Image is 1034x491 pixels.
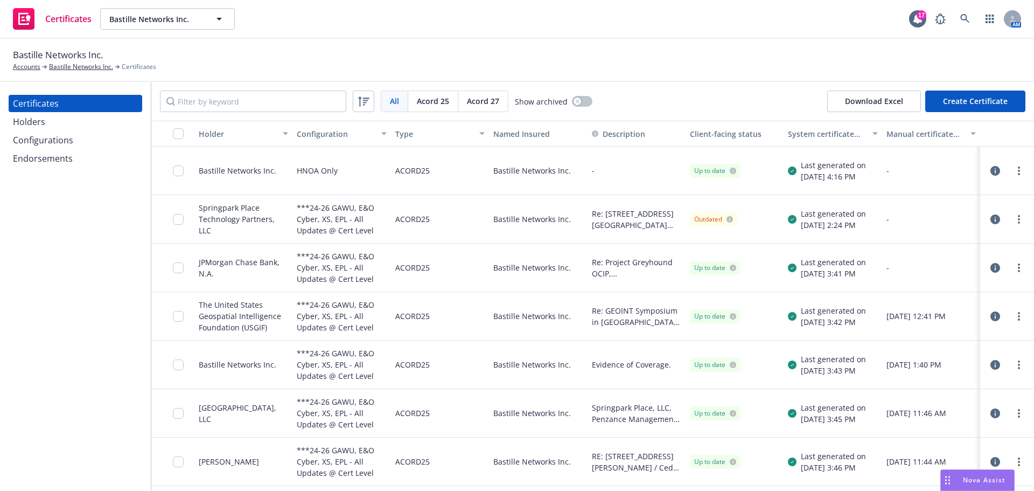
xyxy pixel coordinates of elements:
[173,359,184,370] input: Toggle Row Selected
[827,91,921,112] span: Download Excel
[49,62,113,72] a: Bastille Networks Inc.
[801,365,866,376] div: [DATE] 3:43 PM
[489,244,587,292] div: Bastille Networks Inc.
[395,444,430,479] div: ACORD25
[489,195,587,244] div: Bastille Networks Inc.
[690,128,779,140] div: Client-facing status
[694,457,736,467] div: Up to date
[788,128,865,140] div: System certificate last generated
[1012,455,1025,468] a: more
[13,62,40,72] a: Accounts
[930,8,951,30] a: Report a Bug
[592,208,681,231] button: Re: [STREET_ADDRESS][GEOGRAPHIC_DATA] Place Technology Partners, LLC is included as an additional...
[886,262,976,273] div: -
[592,165,595,176] button: -
[963,475,1005,485] span: Nova Assist
[489,121,587,147] button: Named Insured
[979,8,1001,30] a: Switch app
[13,48,103,62] span: Bastille Networks Inc.
[694,166,736,176] div: Up to date
[297,396,386,431] div: ***24-26 GAWU, E&O Cyber, XS, EPL - All Updates @ Cert Level
[173,311,184,322] input: Toggle Row Selected
[297,347,386,382] div: ***24-26 GAWU, E&O Cyber, XS, EPL - All Updates @ Cert Level
[199,359,276,370] div: Bastille Networks Inc.
[801,451,866,462] div: Last generated on
[801,171,866,182] div: [DATE] 4:16 PM
[489,341,587,389] div: Bastille Networks Inc.
[801,462,866,473] div: [DATE] 3:46 PM
[882,121,980,147] button: Manual certificate last generated
[489,292,587,341] div: Bastille Networks Inc.
[940,469,1015,491] button: Nova Assist
[395,202,430,237] div: ACORD25
[417,95,449,107] span: Acord 25
[1012,407,1025,420] a: more
[109,13,202,25] span: Bastille Networks Inc.
[801,257,866,268] div: Last generated on
[297,153,338,188] div: HNOA Only
[592,257,681,279] button: Re: Project Greyhound OCIP, [STREET_ADDRESS]. JPMorgan Chase Bank, N.A., JPMorgan Chase & Co., Ti...
[592,359,671,370] span: Evidence of Coverage.
[686,121,784,147] button: Client-facing status
[801,354,866,365] div: Last generated on
[592,402,681,425] button: Springpark Place, LLC, Penzance Management, LLC and CIBC Bank USA are included as Additional Insu...
[122,62,156,72] span: Certificates
[395,250,430,285] div: ACORD25
[886,128,964,140] div: Manual certificate last generated
[395,396,430,431] div: ACORD25
[467,95,499,107] span: Acord 27
[395,347,430,382] div: ACORD25
[390,95,399,107] span: All
[801,413,866,425] div: [DATE] 3:45 PM
[199,202,288,236] div: Springpark Place Technology Partners, LLC
[292,121,390,147] button: Configuration
[45,15,92,23] span: Certificates
[886,456,976,467] div: [DATE] 11:44 AM
[13,150,73,167] div: Endorsements
[694,215,733,224] div: Outdated
[199,165,276,176] div: Bastille Networks Inc.
[1012,261,1025,274] a: more
[801,160,866,171] div: Last generated on
[1012,213,1025,226] a: more
[694,409,736,418] div: Up to date
[515,96,568,107] span: Show archived
[173,408,184,419] input: Toggle Row Selected
[1012,164,1025,177] a: more
[489,438,587,486] div: Bastille Networks Inc.
[801,268,866,279] div: [DATE] 3:41 PM
[13,113,45,130] div: Holders
[801,208,866,219] div: Last generated on
[489,147,587,195] div: Bastille Networks Inc.
[100,8,235,30] button: Bastille Networks Inc.
[801,305,866,316] div: Last generated on
[694,263,736,273] div: Up to date
[9,150,142,167] a: Endorsements
[592,451,681,473] button: RE: [STREET_ADDRESS] [PERSON_NAME] / Cedar Associates is included as an additional insured as req...
[925,91,1025,112] button: Create Certificate
[801,316,866,328] div: [DATE] 3:42 PM
[1012,358,1025,371] a: more
[297,444,386,479] div: ***24-26 GAWU, E&O Cyber, XS, EPL - All Updates @ Cert Level
[173,262,184,273] input: Toggle Row Selected
[395,299,430,334] div: ACORD25
[199,257,288,279] div: JPMorgan Chase Bank, N.A.
[13,95,59,112] div: Certificates
[173,457,184,467] input: Toggle Row Selected
[173,128,184,139] input: Select all
[297,299,386,334] div: ***24-26 GAWU, E&O Cyber, XS, EPL - All Updates @ Cert Level
[886,213,976,225] div: -
[886,165,976,176] div: -
[694,312,736,321] div: Up to date
[297,128,374,140] div: Configuration
[297,202,386,237] div: ***24-26 GAWU, E&O Cyber, XS, EPL - All Updates @ Cert Level
[160,91,346,112] input: Filter by keyword
[801,402,866,413] div: Last generated on
[395,128,473,140] div: Type
[173,214,184,225] input: Toggle Row Selected
[886,310,976,322] div: [DATE] 12:41 PM
[886,359,976,370] div: [DATE] 1:40 PM
[592,305,681,328] button: Re: GEOINT Symposium in [GEOGRAPHIC_DATA][PERSON_NAME], [GEOGRAPHIC_DATA] from [DATE]-[DATE] at [...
